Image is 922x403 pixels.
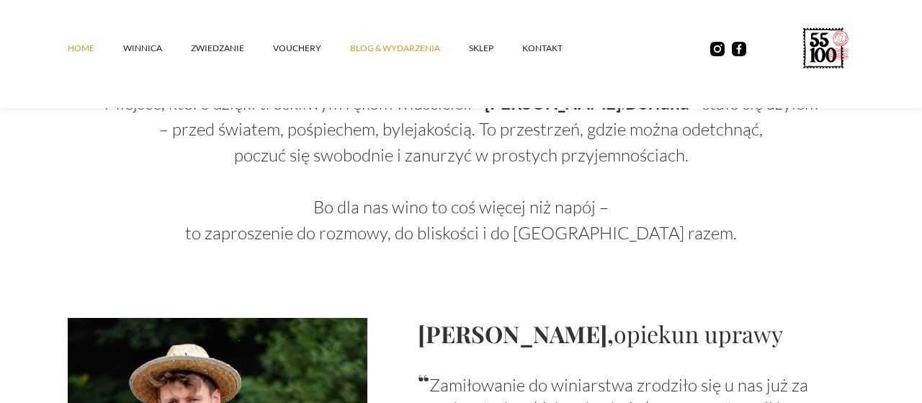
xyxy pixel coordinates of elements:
strong: “ [418,366,429,397]
a: Home [68,27,123,70]
a: winnica [123,27,191,70]
a: SKLEP [469,27,522,70]
h2: opiekun uprawy [418,318,854,349]
a: ZWIEDZANIE [191,27,273,70]
a: vouchery [273,27,350,70]
a: kontakt [522,27,591,70]
a: Blog & Wydarzenia [350,27,469,70]
strong: [PERSON_NAME], [418,318,614,349]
